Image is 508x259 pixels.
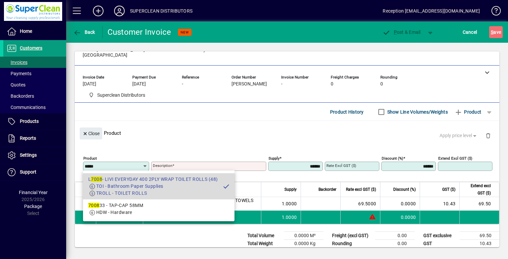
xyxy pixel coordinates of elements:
span: 1.0000 [282,214,297,221]
td: 0.0000 [380,211,420,224]
span: S [491,29,493,35]
span: Communications [7,105,46,110]
a: Invoices [3,57,66,68]
span: ost & Email [382,29,421,35]
td: GST exclusive [420,232,460,240]
td: 10.43 [460,240,499,248]
mat-label: Product [83,156,97,161]
td: Total Volume [244,232,284,240]
app-page-header-button: Close [78,130,104,136]
span: 0 [331,81,333,87]
app-page-header-button: Back [66,26,103,38]
span: [PERSON_NAME] [232,81,267,87]
button: Delete [480,128,496,143]
td: 0.0000 M³ [284,232,323,240]
span: [DATE] [83,81,96,87]
button: Post & Email [379,26,424,38]
a: Payments [3,68,66,79]
div: Reception [EMAIL_ADDRESS][DOMAIN_NAME] [383,6,480,16]
a: Home [3,23,66,40]
span: GST ($) [442,186,455,193]
span: Customers [20,45,42,51]
a: Reports [3,130,66,147]
span: Cancel [463,27,477,37]
span: Back [73,29,95,35]
div: SUPERCLEAN DISTRIBUTORS [130,6,192,16]
td: 10.43 [420,197,459,211]
a: Quotes [3,79,66,90]
span: ave [491,27,501,37]
span: LIVI ESSENTIALS PREMIUM SLIM PAPER TOWELS (4000) [147,197,257,210]
span: Rate excl GST ($) [346,186,376,193]
mat-label: Supply [269,156,279,161]
span: Financial Year [19,190,48,195]
span: Product History [330,107,364,117]
span: Package [24,204,42,209]
button: Add [88,5,109,17]
span: Support [20,169,36,175]
div: Product [75,121,499,145]
td: 69.50 [459,197,499,211]
span: Reports [20,135,36,141]
span: NEW [181,30,189,34]
td: Rounding [329,240,375,248]
a: Products [3,113,66,130]
span: [DATE] [132,81,146,87]
span: Description [147,186,167,193]
span: Superclean Distributors [86,91,148,99]
button: Product History [327,106,366,118]
button: Profile [109,5,130,17]
mat-label: Extend excl GST ($) [438,156,472,161]
span: 2106 - [DEMOGRAPHIC_DATA][GEOGRAPHIC_DATA] [83,47,182,58]
a: Support [3,164,66,181]
button: Cancel [461,26,479,38]
span: Backorder [318,186,336,193]
span: Apply price level [440,132,478,139]
a: Backorders [3,90,66,102]
span: Supply [284,186,297,193]
button: Save [489,26,503,38]
span: Extend excl GST ($) [464,182,491,197]
td: 0.00 [375,232,415,240]
div: L1402 [100,200,114,207]
span: Discount (%) [393,186,416,193]
span: Settings [20,152,37,158]
button: Close [80,128,102,139]
a: Communications [3,102,66,113]
div: Customer Invoice [107,27,171,37]
mat-label: Description [153,163,172,168]
span: Payments [7,71,31,76]
td: Freight (excl GST) [329,232,375,240]
button: Apply price level [437,130,481,142]
mat-label: Discount (%) [382,156,403,161]
a: Knowledge Base [487,1,500,23]
div: 69.5000 [345,200,376,207]
span: Superclean Distributors [132,214,139,221]
span: Invoices [7,60,27,65]
span: Backorders [7,93,34,99]
span: - [182,81,183,87]
span: Quotes [7,82,25,87]
span: Products [20,119,39,124]
span: Close [82,128,100,139]
span: - [281,81,282,87]
button: Back [71,26,97,38]
td: 0.0000 Kg [284,240,323,248]
a: Settings [3,147,66,164]
app-page-header-button: Delete [480,132,496,138]
label: Show Line Volumes/Weights [386,109,448,115]
span: 0 [380,81,383,87]
mat-label: Rate excl GST ($) [326,163,356,168]
td: GST [420,240,460,248]
span: Superclean Distributors [97,92,145,99]
span: Home [20,28,32,34]
span: P [394,29,397,35]
span: Item [100,186,108,193]
td: Total Weight [244,240,284,248]
td: 0.00 [375,240,415,248]
td: 69.50 [460,232,499,240]
span: 1.0000 [282,200,297,207]
span: Superclean Distributors [120,200,127,207]
td: 0.0000 [380,197,420,211]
